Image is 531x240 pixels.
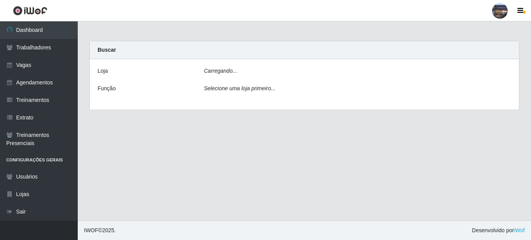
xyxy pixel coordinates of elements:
i: Carregando... [204,68,238,74]
label: Função [98,84,116,93]
i: Selecione uma loja primeiro... [204,85,276,91]
img: CoreUI Logo [13,6,47,16]
span: Desenvolvido por [472,226,525,235]
label: Loja [98,67,108,75]
span: IWOF [84,227,98,233]
a: iWof [514,227,525,233]
span: © 2025 . [84,226,116,235]
strong: Buscar [98,47,116,53]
